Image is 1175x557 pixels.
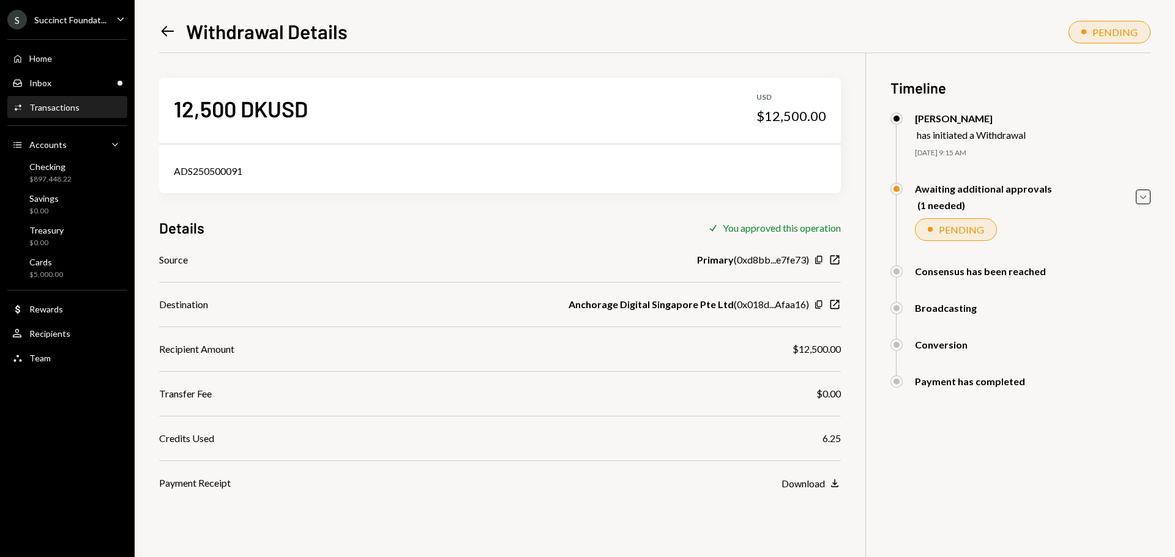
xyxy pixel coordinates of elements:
[915,265,1046,277] div: Consensus has been reached
[159,253,188,267] div: Source
[7,47,127,69] a: Home
[7,96,127,118] a: Transactions
[697,253,734,267] b: Primary
[29,353,51,363] div: Team
[7,322,127,344] a: Recipients
[569,297,809,312] div: ( 0x018d...Afaa16 )
[7,133,127,155] a: Accounts
[781,478,825,489] div: Download
[1092,26,1138,38] div: PENDING
[29,206,59,216] div: $0.00
[7,158,127,187] a: Checking$897,448.22
[159,218,204,238] h3: Details
[159,297,208,312] div: Destination
[939,224,984,235] div: PENDING
[29,304,63,314] div: Rewards
[174,95,308,122] div: 12,500 DKUSD
[29,225,64,235] div: Treasury
[697,253,809,267] div: ( 0xd8bb...e7fe73 )
[29,257,63,267] div: Cards
[7,10,27,29] div: S
[7,253,127,282] a: Cards$5,000.00
[890,78,1151,98] h3: Timeline
[816,386,841,401] div: $0.00
[7,72,127,94] a: Inbox
[915,302,977,314] div: Broadcasting
[781,477,841,490] button: Download
[174,164,826,179] div: ADS250500091
[7,298,127,320] a: Rewards
[186,19,348,43] h1: Withdrawal Details
[29,193,59,204] div: Savings
[917,199,1052,211] div: (1 needed)
[915,375,1025,387] div: Payment has completed
[29,139,67,150] div: Accounts
[29,78,51,88] div: Inbox
[29,53,52,64] div: Home
[822,431,841,446] div: 6.25
[159,342,234,356] div: Recipient Amount
[915,148,1151,158] div: [DATE] 9:15 AM
[915,183,1052,194] div: Awaiting additional approvals
[793,342,841,356] div: $12,500.00
[917,129,1026,141] div: has initiated a Withdrawal
[915,113,1026,124] div: [PERSON_NAME]
[756,108,826,125] div: $12,500.00
[569,297,734,312] b: Anchorage Digital Singapore Pte Ltd
[29,174,72,185] div: $897,448.22
[159,386,212,401] div: Transfer Fee
[7,190,127,219] a: Savings$0.00
[159,476,231,490] div: Payment Receipt
[7,347,127,369] a: Team
[723,222,841,234] div: You approved this operation
[29,102,80,113] div: Transactions
[7,221,127,251] a: Treasury$0.00
[34,15,106,25] div: Succinct Foundat...
[915,339,968,350] div: Conversion
[756,92,826,103] div: USD
[29,270,63,280] div: $5,000.00
[159,431,214,446] div: Credits Used
[29,161,72,172] div: Checking
[29,328,70,339] div: Recipients
[29,238,64,248] div: $0.00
